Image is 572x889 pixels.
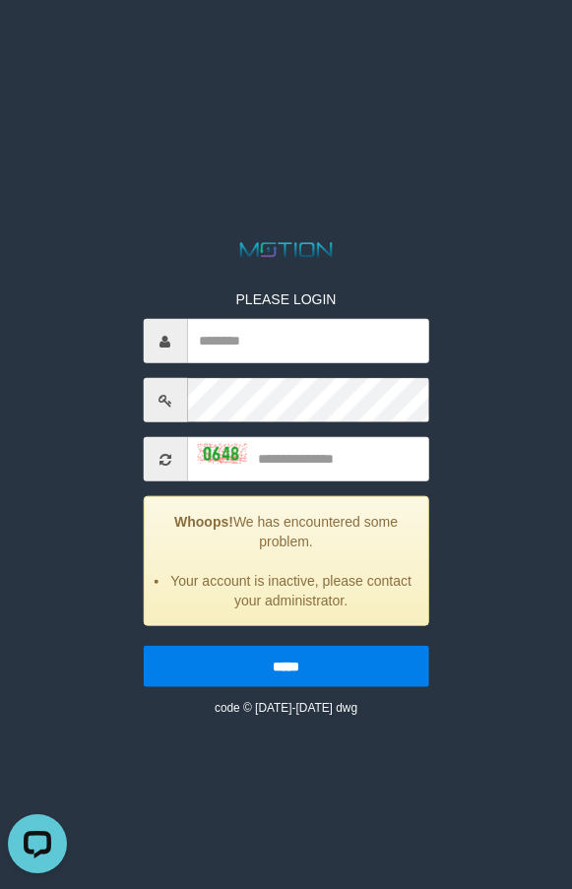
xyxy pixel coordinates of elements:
[143,289,429,309] p: PLEASE LOGIN
[215,701,357,715] small: code © [DATE]-[DATE] dwg
[143,496,429,626] div: We has encountered some problem.
[236,240,337,260] img: MOTION_logo.png
[168,571,413,610] li: Your account is inactive, please contact your administrator.
[8,8,67,67] button: Open LiveChat chat widget
[174,514,233,530] strong: Whoops!
[197,443,246,463] img: captcha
